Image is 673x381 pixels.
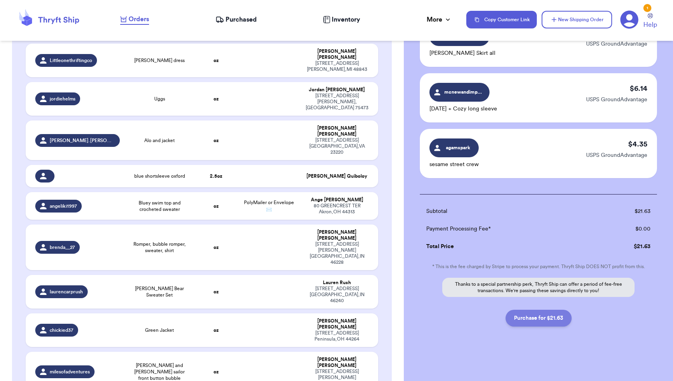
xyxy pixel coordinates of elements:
[214,369,219,374] strong: oz
[305,87,369,93] div: Jordan [PERSON_NAME]
[429,49,496,57] p: [PERSON_NAME] Skirt all
[591,203,657,220] td: $ 21.63
[214,96,219,101] strong: oz
[305,330,369,342] div: [STREET_ADDRESS] Peninsula , OH 44264
[420,263,657,270] p: * This is the fee charged by Stripe to process your payment. Thryft Ship DOES NOT profit from this.
[305,280,369,286] div: Lauren Rush
[50,244,75,251] span: brenda__27
[214,328,219,333] strong: oz
[420,203,591,220] td: Subtotal
[50,369,90,375] span: milesofadventures
[444,88,482,96] span: mcnewandimproved
[591,220,657,238] td: $ 0.00
[129,285,190,298] span: [PERSON_NAME] Bear Sweater Set
[620,10,639,29] a: 1
[305,229,369,241] div: [PERSON_NAME] [PERSON_NAME]
[586,151,647,159] p: USPS GroundAdvantage
[305,137,369,155] div: [STREET_ADDRESS] [GEOGRAPHIC_DATA] , VA 23220
[586,40,647,48] p: USPS GroundAdvantage
[429,160,479,168] p: sesame street crew
[50,57,92,64] span: Littleonethriftingco
[214,58,219,63] strong: oz
[643,13,657,30] a: Help
[305,93,369,111] div: [STREET_ADDRESS] [PERSON_NAME] , [GEOGRAPHIC_DATA] 75473
[591,238,657,255] td: $ 21.63
[305,125,369,137] div: [PERSON_NAME] [PERSON_NAME]
[129,241,190,254] span: Romper, bubble romper, sweater, shirt
[144,137,175,144] span: Alo and jacket
[214,138,219,143] strong: oz
[586,96,647,104] p: USPS GroundAdvantage
[214,204,219,209] strong: oz
[630,83,647,94] p: $ 6.14
[643,4,651,12] div: 1
[305,197,369,203] div: Ange [PERSON_NAME]
[466,11,537,28] button: Copy Customer Link
[429,105,497,113] p: [DATE] + Cozy long sleeve
[145,327,174,333] span: Green Jacket
[216,15,257,24] a: Purchased
[129,200,190,213] span: Bluey swim top and crocheted sweater
[50,96,75,102] span: jordiehelms
[305,203,369,215] div: 80 GREENCREST TER Akron , OH 44313
[305,318,369,330] div: [PERSON_NAME] [PERSON_NAME]
[134,57,185,64] span: [PERSON_NAME] dress
[305,357,369,369] div: [PERSON_NAME] [PERSON_NAME]
[442,278,635,297] p: Thanks to a special partnership perk, Thryft Ship can offer a period of fee-free transactions. We...
[305,241,369,265] div: [STREET_ADDRESS][PERSON_NAME] [GEOGRAPHIC_DATA] , IN 46228
[305,286,369,304] div: [STREET_ADDRESS] [GEOGRAPHIC_DATA] , IN 46240
[443,144,473,151] span: agamspark
[628,138,647,150] p: $ 4.35
[305,173,369,179] div: [PERSON_NAME] Quiboloy
[50,137,115,144] span: [PERSON_NAME].[PERSON_NAME]
[50,289,83,295] span: laurencarprush
[50,203,77,209] span: angeliki1997
[50,327,73,333] span: chickied37
[210,174,222,178] strong: 2.5 oz
[154,96,165,102] span: Uggs
[542,11,612,28] button: New Shipping Order
[244,200,294,212] span: PolyMailer or Envelope ✉️
[129,14,149,24] span: Orders
[134,173,185,179] span: blue shortsleeve oxford
[214,289,219,294] strong: oz
[226,15,257,24] span: Purchased
[323,15,360,24] a: Inventory
[427,15,452,24] div: More
[305,60,369,72] div: [STREET_ADDRESS] [PERSON_NAME] , MI 48843
[332,15,360,24] span: Inventory
[120,14,149,25] a: Orders
[420,220,591,238] td: Payment Processing Fee*
[420,238,591,255] td: Total Price
[214,245,219,250] strong: oz
[506,310,572,327] button: Purchase for $21.63
[643,20,657,30] span: Help
[305,48,369,60] div: [PERSON_NAME] [PERSON_NAME]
